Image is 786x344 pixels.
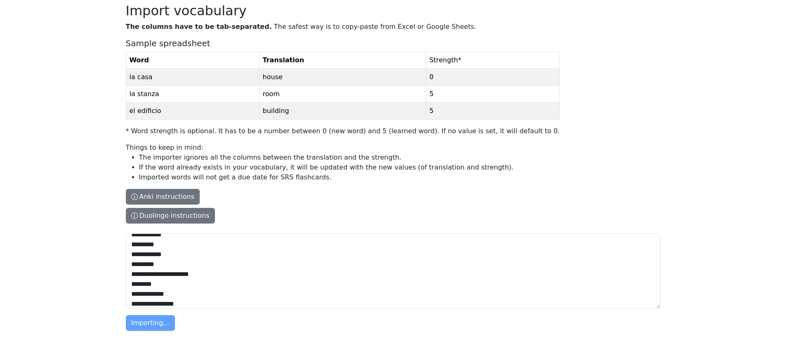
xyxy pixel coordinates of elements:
[126,103,259,120] td: el edificio
[139,153,560,163] li: The importer ignores all the columns between the translation and the strength.
[139,172,560,182] li: Imported words will not get a due date for SRS flashcards.
[126,143,560,182] p: Things to keep in mind:
[259,86,426,103] td: room
[426,86,559,103] td: 5
[126,86,259,103] td: la stanza
[126,208,215,224] button: The columns have to be tab-separated. The safest way is to copy-paste from Excel or Google Sheets...
[426,103,559,120] td: 5
[126,3,661,19] h2: Import vocabulary
[126,23,272,31] strong: The columns have to be tab-separated.
[126,126,560,136] p: * Word strength is optional. It has to be a number between 0 (new word) and 5 (learned word). If ...
[139,163,560,172] li: If the word already exists in your vocabulary, it will be updated with the new values (of transla...
[259,69,426,86] td: house
[259,52,426,69] th: Translation
[126,38,560,48] h5: Sample spreadsheet
[259,103,426,120] td: building
[126,52,259,69] th: Word
[126,22,560,32] p: The safest way is to copy-paste from Excel or Google Sheets.
[126,189,200,205] button: The columns have to be tab-separated. The safest way is to copy-paste from Excel or Google Sheets...
[426,69,559,86] td: 0
[126,69,259,86] td: la casa
[430,56,461,64] span: Strength *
